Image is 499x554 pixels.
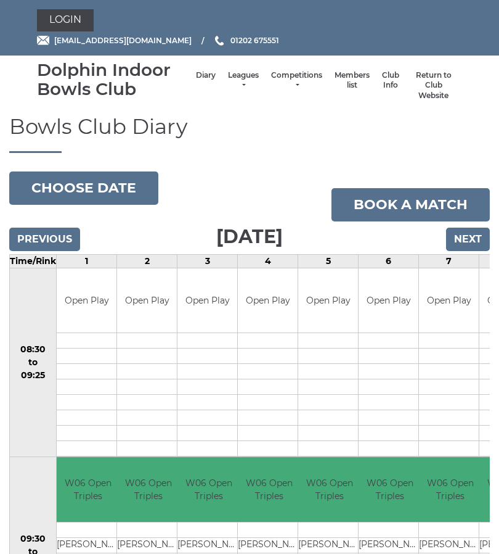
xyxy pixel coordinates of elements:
div: Dolphin Indoor Bowls Club [37,60,190,99]
td: Open Play [298,268,358,333]
td: W06 Open Triples [419,457,481,522]
td: [PERSON_NAME] [177,537,240,553]
td: 4 [238,254,298,268]
span: 01202 675551 [230,36,279,45]
td: [PERSON_NAME] [117,537,179,553]
td: Open Play [57,268,116,333]
td: W06 Open Triples [298,457,360,522]
a: Book a match [331,188,490,221]
a: Diary [196,70,216,81]
td: 08:30 to 09:25 [10,268,57,457]
td: Open Play [177,268,237,333]
a: Phone us 01202 675551 [213,35,279,46]
a: Return to Club Website [412,70,456,101]
td: 7 [419,254,479,268]
td: 3 [177,254,238,268]
td: W06 Open Triples [117,457,179,522]
a: Competitions [271,70,322,91]
td: Open Play [359,268,418,333]
td: Time/Rink [10,254,57,268]
td: [PERSON_NAME] [238,537,300,553]
td: [PERSON_NAME] [419,537,481,553]
td: W06 Open Triples [177,457,240,522]
td: [PERSON_NAME] [57,537,119,553]
a: Members list [335,70,370,91]
td: 6 [359,254,419,268]
a: Email [EMAIL_ADDRESS][DOMAIN_NAME] [37,35,192,46]
td: W06 Open Triples [238,457,300,522]
h1: Bowls Club Diary [9,115,490,152]
td: W06 Open Triples [57,457,119,522]
td: Open Play [419,268,479,333]
input: Previous [9,228,80,251]
td: 1 [57,254,117,268]
td: W06 Open Triples [359,457,421,522]
button: Choose date [9,172,158,205]
img: Phone us [215,36,224,46]
img: Email [37,36,49,45]
a: Club Info [382,70,399,91]
a: Login [37,9,94,31]
td: 5 [298,254,359,268]
td: [PERSON_NAME] [298,537,360,553]
td: 2 [117,254,177,268]
td: Open Play [238,268,298,333]
a: Leagues [228,70,259,91]
td: Open Play [117,268,177,333]
td: [PERSON_NAME] [359,537,421,553]
span: [EMAIL_ADDRESS][DOMAIN_NAME] [54,36,192,45]
input: Next [446,228,490,251]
